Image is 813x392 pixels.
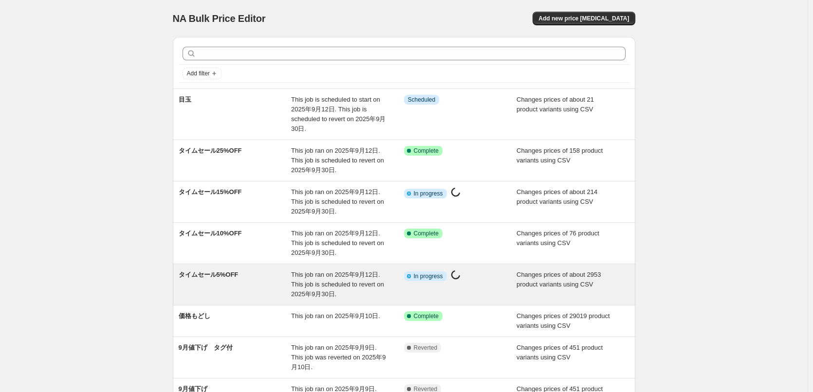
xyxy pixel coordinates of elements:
span: Changes prices of about 2953 product variants using CSV [517,271,601,288]
span: Changes prices of about 21 product variants using CSV [517,96,594,113]
span: Changes prices of 29019 product variants using CSV [517,312,610,329]
span: Add filter [187,70,210,77]
span: This job ran on 2025年9月9日. This job was reverted on 2025年9月10日. [291,344,386,371]
span: タイムセール5%OFF [179,271,239,278]
span: Changes prices of 158 product variants using CSV [517,147,603,164]
span: Changes prices of 451 product variants using CSV [517,344,603,361]
span: Reverted [414,344,438,352]
span: 9月値下げ タグ付 [179,344,233,351]
span: タイムセール15%OFF [179,188,242,196]
span: Complete [414,147,439,155]
span: Complete [414,230,439,237]
span: This job ran on 2025年9月12日. This job is scheduled to revert on 2025年9月30日. [291,147,384,174]
span: タイムセール10%OFF [179,230,242,237]
span: 価格もどし [179,312,210,320]
button: Add filter [183,68,222,79]
span: NA Bulk Price Editor [173,13,266,24]
span: Scheduled [408,96,436,104]
span: This job ran on 2025年9月12日. This job is scheduled to revert on 2025年9月30日. [291,230,384,256]
button: Add new price [MEDICAL_DATA] [533,12,635,25]
span: In progress [414,190,443,197]
span: Changes prices of about 214 product variants using CSV [517,188,597,205]
span: 目玉 [179,96,191,103]
span: In progress [414,272,443,280]
span: This job is scheduled to start on 2025年9月12日. This job is scheduled to revert on 2025年9月30日. [291,96,386,132]
span: This job ran on 2025年9月12日. This job is scheduled to revert on 2025年9月30日. [291,188,384,215]
span: This job ran on 2025年9月12日. This job is scheduled to revert on 2025年9月30日. [291,271,384,298]
span: This job ran on 2025年9月10日. [291,312,380,320]
span: Changes prices of 76 product variants using CSV [517,230,599,247]
span: タイムセール25%OFF [179,147,242,154]
span: Add new price [MEDICAL_DATA] [538,15,629,22]
span: Complete [414,312,439,320]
